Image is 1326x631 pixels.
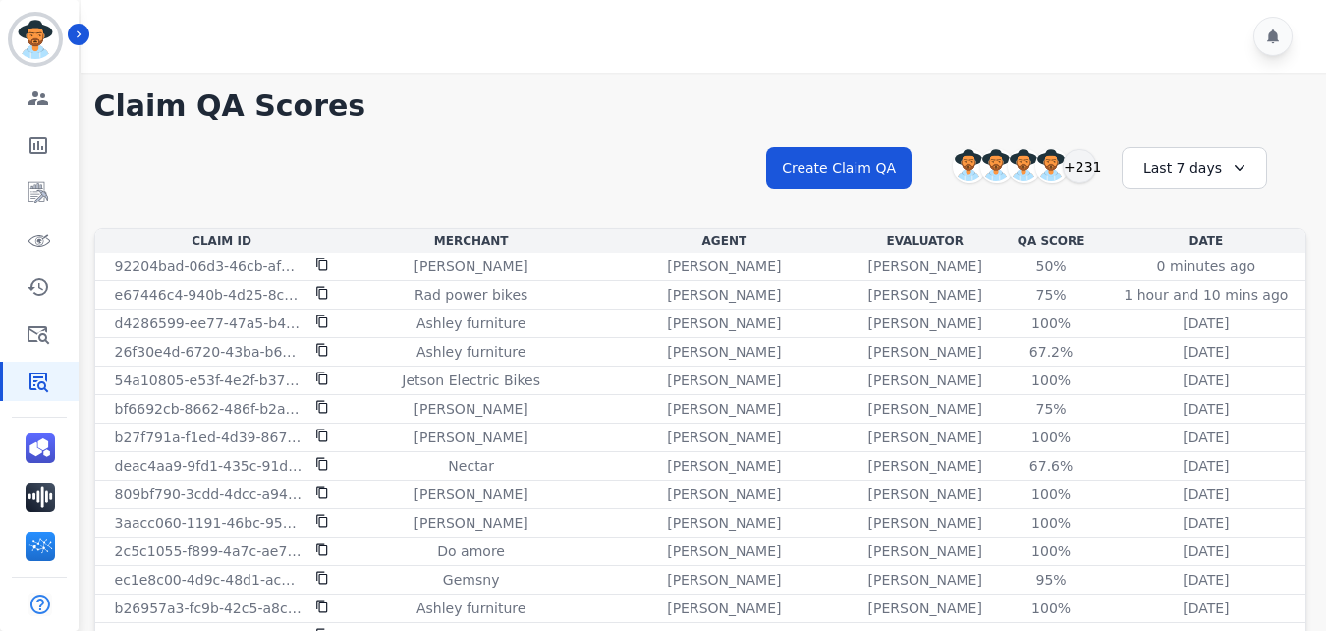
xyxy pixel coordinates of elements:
p: [DATE] [1183,428,1229,447]
div: 95% [1007,570,1095,590]
div: +231 [1063,149,1096,183]
div: 100% [1007,428,1095,447]
p: 2c5c1055-f899-4a7c-ae78-7326bde1962d [115,542,304,561]
p: [PERSON_NAME] [667,428,781,447]
div: 100% [1007,314,1095,333]
p: d4286599-ee77-47a5-b489-140688ae9615 [115,314,304,333]
img: Bordered avatar [12,16,59,63]
div: Date [1111,233,1301,249]
p: 0 minutes ago [1157,257,1256,276]
p: b26957a3-fc9b-42c5-a8c9-c45cdc50d448 [115,599,304,618]
p: deac4aa9-9fd1-435c-91d0-cd6d8d760fce [115,456,304,476]
p: [PERSON_NAME] [667,542,781,561]
div: 67.6% [1007,456,1095,476]
p: [PERSON_NAME] [667,371,781,390]
div: 50% [1007,257,1095,276]
p: Gemsny [443,570,500,590]
p: Ashley furniture [416,342,525,362]
div: 75% [1007,399,1095,419]
p: Do amore [437,542,505,561]
div: QA Score [1000,233,1103,249]
p: 26f30e4d-6720-43ba-b63b-fc317e74265a [115,342,304,362]
div: Claim Id [99,233,345,249]
p: [PERSON_NAME] [667,342,781,362]
p: bf6692cb-8662-486f-b2a4-0ab6fd7f1eda [115,399,304,419]
p: [PERSON_NAME] [667,570,781,590]
p: [PERSON_NAME] [868,399,982,419]
p: Ashley furniture [416,599,525,618]
div: 100% [1007,485,1095,504]
p: [DATE] [1183,314,1229,333]
p: [PERSON_NAME] [667,485,781,504]
p: [DATE] [1183,342,1229,362]
div: 100% [1007,542,1095,561]
p: [PERSON_NAME] [667,399,781,419]
div: 75% [1007,285,1095,305]
div: Merchant [353,233,590,249]
p: [PERSON_NAME] [414,485,528,504]
p: Jetson Electric Bikes [402,371,540,390]
p: [PERSON_NAME] [667,285,781,305]
p: [DATE] [1183,371,1229,390]
p: [PERSON_NAME] [868,570,982,590]
p: [PERSON_NAME] [667,257,781,276]
p: [PERSON_NAME] [868,456,982,476]
p: 54a10805-e53f-4e2f-b372-0f8fae910bd1 [115,371,304,390]
p: [PERSON_NAME] [868,599,982,618]
p: 3aacc060-1191-46bc-959f-bae35bc0797b [115,513,304,533]
button: Create Claim QA [766,147,912,189]
p: [DATE] [1183,513,1229,533]
p: [PERSON_NAME] [414,399,528,419]
h1: Claim QA Scores [94,88,1306,124]
p: 92204bad-06d3-46cb-af48-a7af8544ff31 [115,257,304,276]
p: [DATE] [1183,485,1229,504]
p: [PERSON_NAME] [667,314,781,333]
p: [PERSON_NAME] [868,371,982,390]
p: [PERSON_NAME] [868,485,982,504]
p: e67446c4-940b-4d25-8c79-f0bb2d0a5484 [115,285,304,305]
p: [DATE] [1183,542,1229,561]
p: [DATE] [1183,456,1229,476]
p: [PERSON_NAME] [414,513,528,533]
p: [PERSON_NAME] [868,513,982,533]
div: 67.2% [1007,342,1095,362]
p: 809bf790-3cdd-4dcc-a945-0ff1c20a4a2e [115,485,304,504]
p: ec1e8c00-4d9c-48d1-ac0e-34382e904098 [115,570,304,590]
p: [PERSON_NAME] [414,428,528,447]
p: Nectar [448,456,494,476]
div: Last 7 days [1122,147,1267,189]
div: Agent [598,233,851,249]
p: Rad power bikes [414,285,527,305]
div: 100% [1007,599,1095,618]
p: [PERSON_NAME] [868,542,982,561]
p: [DATE] [1183,399,1229,419]
p: [PERSON_NAME] [868,428,982,447]
p: [DATE] [1183,599,1229,618]
div: 100% [1007,371,1095,390]
p: [PERSON_NAME] [414,257,528,276]
p: b27f791a-f1ed-4d39-8675-dbf2c5983b47 [115,428,304,447]
p: [PERSON_NAME] [868,314,982,333]
p: [PERSON_NAME] [667,599,781,618]
p: 1 hour and 10 mins ago [1124,285,1288,305]
p: [PERSON_NAME] [667,456,781,476]
p: [PERSON_NAME] [667,513,781,533]
div: Evaluator [858,233,992,249]
div: 100% [1007,513,1095,533]
p: [PERSON_NAME] [868,285,982,305]
p: [DATE] [1183,570,1229,590]
p: Ashley furniture [416,314,525,333]
p: [PERSON_NAME] [868,342,982,362]
p: [PERSON_NAME] [868,257,982,276]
